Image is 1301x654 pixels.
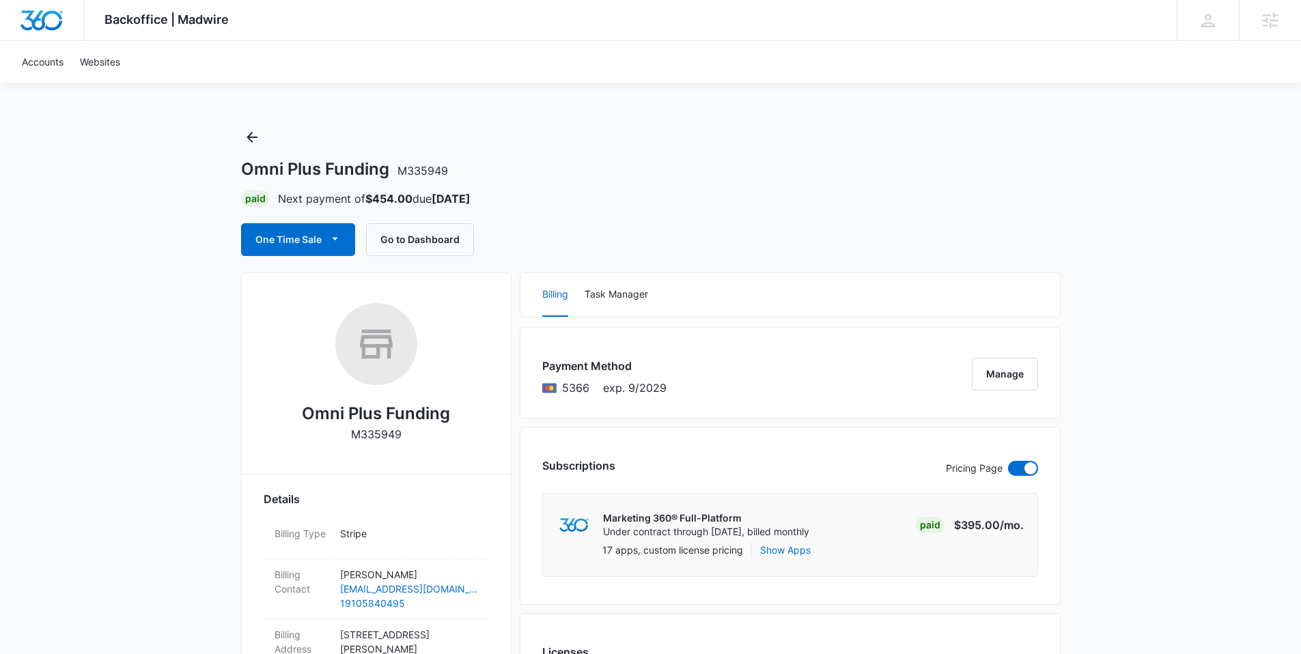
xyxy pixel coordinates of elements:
span: Backoffice | Madwire [104,12,229,27]
span: /mo. [1000,518,1024,532]
p: Stripe [340,526,478,541]
h3: Subscriptions [542,457,615,474]
button: Go to Dashboard [366,223,474,256]
strong: [DATE] [432,192,471,205]
p: $395.00 [954,517,1024,533]
button: Back [241,126,263,148]
p: Next payment of due [278,190,471,207]
span: Mastercard ending with [562,380,589,396]
div: Billing Contact[PERSON_NAME][EMAIL_ADDRESS][DOMAIN_NAME]19105840495 [264,559,489,619]
div: Paid [916,517,945,533]
div: Billing TypeStripe [264,518,489,559]
button: Manage [972,358,1038,390]
p: 17 apps, custom license pricing [602,543,743,557]
p: Pricing Page [946,461,1003,476]
button: Task Manager [585,273,648,317]
a: [EMAIL_ADDRESS][DOMAIN_NAME] [340,582,478,596]
button: Billing [542,273,568,317]
span: M335949 [397,164,448,177]
div: Paid [241,190,270,207]
button: Show Apps [760,543,811,557]
button: One Time Sale [241,223,355,256]
dt: Billing Contact [275,567,329,596]
dt: Billing Type [275,526,329,541]
strong: $454.00 [365,192,412,205]
p: [PERSON_NAME] [340,567,478,582]
p: M335949 [351,426,402,442]
span: Details [264,491,300,507]
a: Websites [72,41,128,83]
h1: Omni Plus Funding [241,159,448,180]
p: Under contract through [DATE], billed monthly [603,525,809,539]
img: marketing360Logo [559,518,589,532]
a: 19105840495 [340,596,478,610]
a: Accounts [14,41,72,83]
p: Marketing 360® Full-Platform [603,511,809,525]
h3: Payment Method [542,358,667,374]
h2: Omni Plus Funding [302,401,450,426]
span: exp. 9/2029 [603,380,667,396]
